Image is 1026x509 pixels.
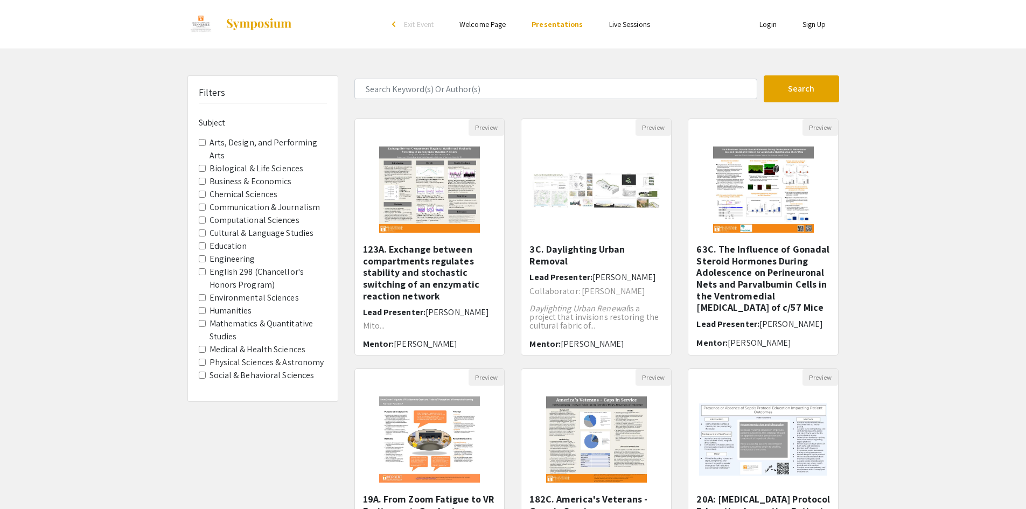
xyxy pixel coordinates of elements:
[210,291,299,304] label: Environmental Sciences
[529,272,663,282] h6: Lead Presenter:
[363,307,497,317] h6: Lead Presenter:
[210,240,247,253] label: Education
[529,304,663,330] p: is a project that invisions restoring the cultural fabric of...
[696,337,728,348] span: Mentor:
[199,117,327,128] h6: Subject
[702,136,825,243] img: <p>63C. The Influence of Gonadal Steroid Hormones During Adolescence on Perineuronal Nets and Par...
[210,253,255,266] label: Engineering
[210,227,314,240] label: Cultural & Language Studies
[688,118,839,355] div: Open Presentation <p>63C. The Influence of Gonadal Steroid Hormones During Adolescence on Perineu...
[759,318,823,330] span: [PERSON_NAME]
[521,118,672,355] div: Open Presentation <p><strong>3C. </strong>Daylighting Urban Removal</p>
[636,369,671,386] button: Preview
[210,162,304,175] label: Biological & Life Sciences
[368,386,491,493] img: <p>19A. From Zoom Fatigue to VR Excitement: Graduate Students' Perceptions of Immersive Learning</p>
[529,338,561,350] span: Mentor:
[535,386,658,493] img: <p>182C. America's Veterans - Gaps in Service</p>
[225,18,292,31] img: Symposium by ForagerOne
[187,11,214,38] img: EUReCA 2023
[354,79,757,99] input: Search Keyword(s) Or Author(s)
[459,19,506,29] a: Welcome Page
[187,11,292,38] a: EUReCA 2023
[802,369,838,386] button: Preview
[210,266,327,291] label: English 298 (Chancellor's Honors Program)
[469,369,504,386] button: Preview
[210,136,327,162] label: Arts, Design, and Performing Arts
[636,119,671,136] button: Preview
[529,303,628,314] em: Daylighting Urban Renewal
[561,338,624,350] span: [PERSON_NAME]
[394,338,457,350] span: [PERSON_NAME]
[696,319,830,329] h6: Lead Presenter:
[210,356,324,369] label: Physical Sciences & Astronomy
[199,87,226,99] h5: Filters
[532,19,583,29] a: Presentations
[210,214,299,227] label: Computational Sciences
[759,19,777,29] a: Login
[609,19,650,29] a: Live Sessions
[210,343,306,356] label: Medical & Health Sciences
[363,338,394,350] span: Mentor:
[469,119,504,136] button: Preview
[363,243,497,302] h5: 123A. Exchange between compartments regulates stability and stochastic switching of an enzymatic ...
[521,159,671,220] img: <p><strong>3C. </strong>Daylighting Urban Removal</p>
[802,119,838,136] button: Preview
[354,118,505,355] div: Open Presentation <p>123A. <span style="color: black;">Exchange between compartments regulates st...
[764,75,839,102] button: Search
[368,136,491,243] img: <p>123A. <span style="color: black;">Exchange between compartments regulates stability and stocha...
[696,243,830,313] h5: 63C. The Influence of Gonadal Steroid Hormones During Adolescence on Perineuronal Nets and Parval...
[425,306,489,318] span: [PERSON_NAME]
[210,201,320,214] label: Communication & Journalism
[210,304,252,317] label: Humanities
[210,175,292,188] label: Business & Economics
[392,21,399,27] div: arrow_back_ios
[404,19,434,29] span: Exit Event
[802,19,826,29] a: Sign Up
[210,188,278,201] label: Chemical Sciences
[210,369,315,382] label: Social & Behavioral Sciences
[728,337,791,348] span: [PERSON_NAME]
[529,243,663,267] h5: 3C. Daylighting Urban Removal
[592,271,656,283] span: [PERSON_NAME]
[363,320,385,331] span: Mito...
[688,393,838,486] img: <p class="ql-align-center">20A: Sepsis Protocol Education Impacting Patient Outcomes</p>
[529,287,663,296] p: Collaborator: [PERSON_NAME]
[210,317,327,343] label: Mathematics & Quantitative Studies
